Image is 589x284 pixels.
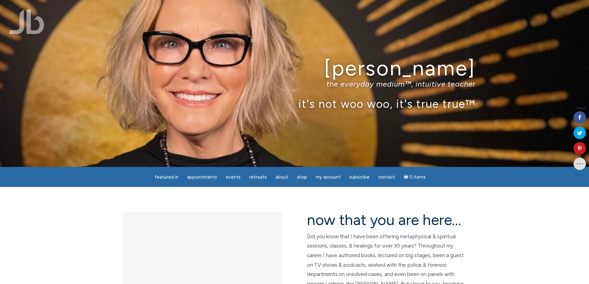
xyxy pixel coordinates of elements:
[222,171,244,183] a: Events
[378,174,395,180] span: Contact
[245,171,271,183] a: Retreats
[9,9,44,34] img: Jamie Butler. The Everyday Medium
[293,171,311,183] a: Shop
[400,171,430,183] a: Cart0 items
[249,174,267,180] span: Retreats
[155,174,178,180] span: featured in
[404,174,410,180] i: Cart
[312,171,344,183] a: My Account
[275,174,288,180] span: About
[114,79,476,88] p: the everyday medium™, intuitive teacher
[187,174,217,180] span: Appointments
[316,174,341,180] span: My Account
[114,97,476,110] p: it's not woo woo, it's true true™
[183,171,221,183] a: Appointments
[114,57,476,80] h1: [PERSON_NAME]
[346,171,373,183] a: Subscribe
[349,174,369,180] span: Subscribe
[576,107,586,110] span: Shares
[297,174,307,180] span: Shop
[307,212,466,228] h2: now that you are here…
[151,171,182,183] a: featured in
[374,171,399,183] a: Contact
[226,174,241,180] span: Events
[272,171,292,183] a: About
[409,175,426,180] span: 0 items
